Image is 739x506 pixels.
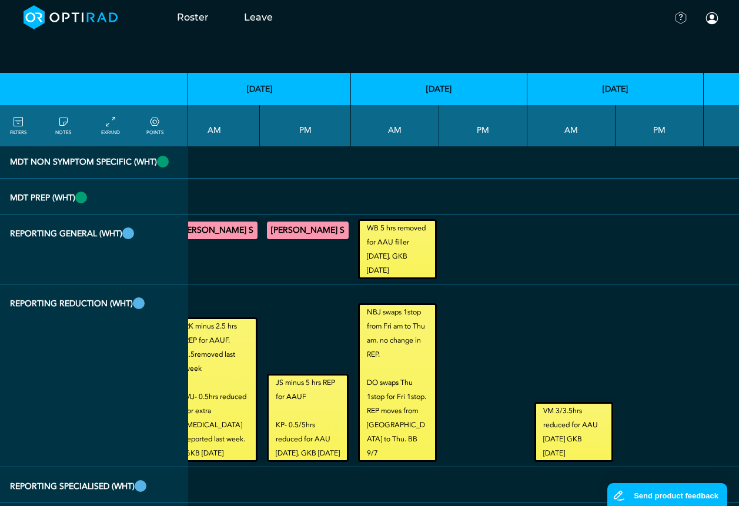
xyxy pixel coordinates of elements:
[55,115,71,136] a: show/hide notes
[360,221,435,277] small: WB 5 hrs removed for AAU filler [DATE]. GKB [DATE]
[616,105,704,146] th: PM
[536,404,611,460] small: VM 3/3.5hrs reduced for AAU [DATE] GKB [DATE]
[267,222,349,239] div: General CT/General MRI/General XR 14:30 - 15:00
[178,223,256,237] summary: [PERSON_NAME] S
[101,115,120,136] a: collapse/expand entries
[178,319,256,460] small: RK minus 2.5 hrs REP for AAUF. 2.5removed last week MJ- 0.5hrs reduced for extra [MEDICAL_DATA] r...
[176,222,258,239] div: General CT/General MRI/General XR 08:30 - 09:00
[360,305,435,460] small: NBJ swaps 1stop from Fri am to Thu am. no change in REP. DO swaps Thu 1stop for Fri 1stop. REP mo...
[269,223,347,237] summary: [PERSON_NAME] S
[439,105,527,146] th: PM
[146,115,163,136] a: collapse/expand expected points
[527,105,616,146] th: AM
[169,73,351,105] th: [DATE]
[351,105,439,146] th: AM
[24,5,118,29] img: brand-opti-rad-logos-blue-and-white-d2f68631ba2948856bd03f2d395fb146ddc8fb01b4b6e9315ea85fa773367...
[351,73,527,105] th: [DATE]
[260,105,351,146] th: PM
[269,376,347,460] small: JS minus 5 hrs REP for AAUF KP- 0.5/5hrs reduced for AAU [DATE]. GKB [DATE]
[10,115,26,136] a: FILTERS
[169,105,260,146] th: AM
[527,73,704,105] th: [DATE]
